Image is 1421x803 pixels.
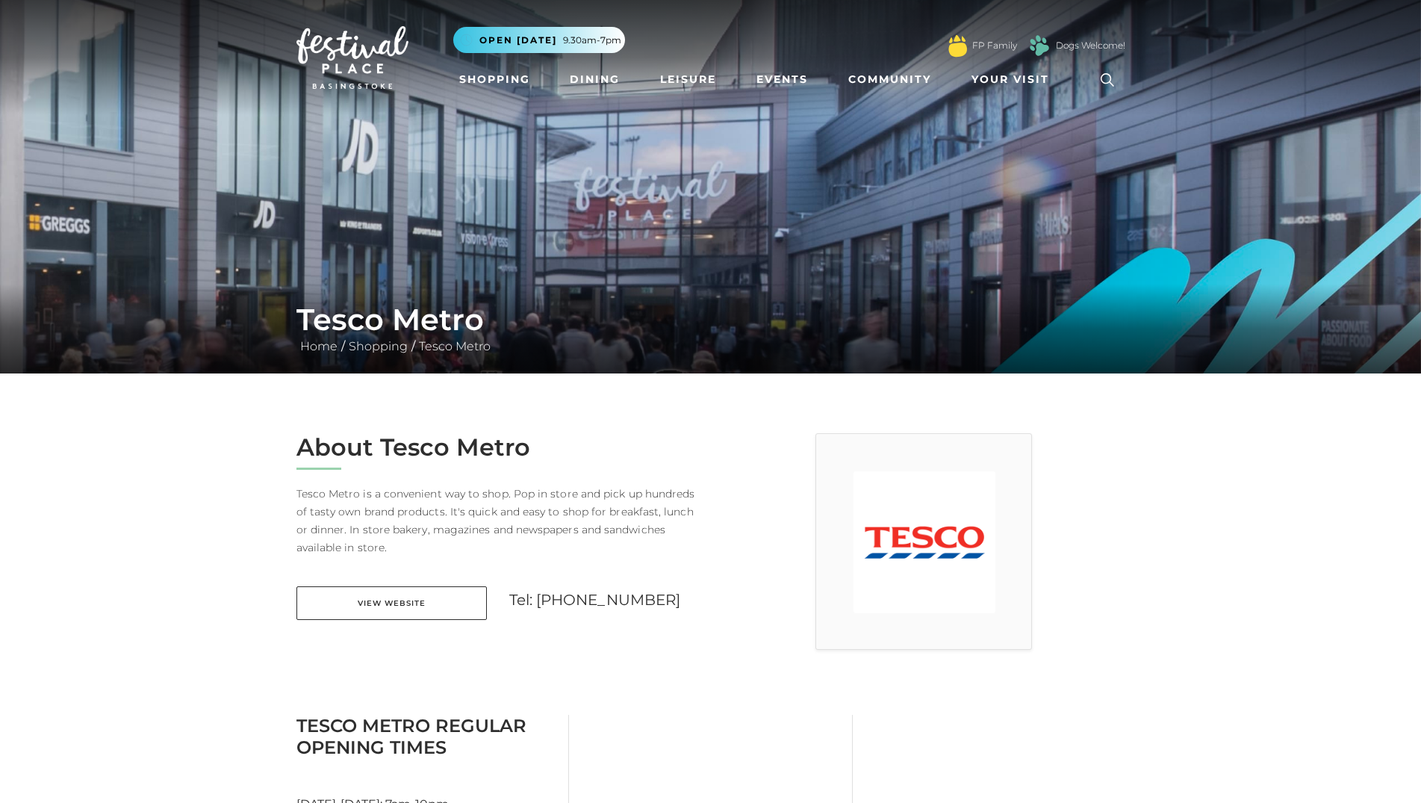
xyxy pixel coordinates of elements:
h2: About Tesco Metro [296,433,700,462]
h3: Tesco Metro Regular Opening Times [296,715,557,758]
button: Open [DATE] 9.30am-7pm [453,27,625,53]
a: Dogs Welcome! [1056,39,1125,52]
a: Community [842,66,937,93]
a: Shopping [453,66,536,93]
a: Home [296,339,341,353]
a: Leisure [654,66,722,93]
a: Tel: [PHONE_NUMBER] [509,591,681,609]
a: View Website [296,586,487,620]
a: Events [750,66,814,93]
a: Shopping [345,339,411,353]
a: FP Family [972,39,1017,52]
img: Festival Place Logo [296,26,408,89]
a: Your Visit [966,66,1063,93]
span: Your Visit [971,72,1049,87]
span: Tesco Metro is a convenient way to shop. Pop in store and pick up hundreds of tasty own brand pro... [296,487,695,554]
a: Tesco Metro [415,339,494,353]
span: Open [DATE] [479,34,557,47]
a: Dining [564,66,626,93]
div: / / [285,302,1137,356]
span: 9.30am-7pm [563,34,621,47]
h1: Tesco Metro [296,302,1125,338]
